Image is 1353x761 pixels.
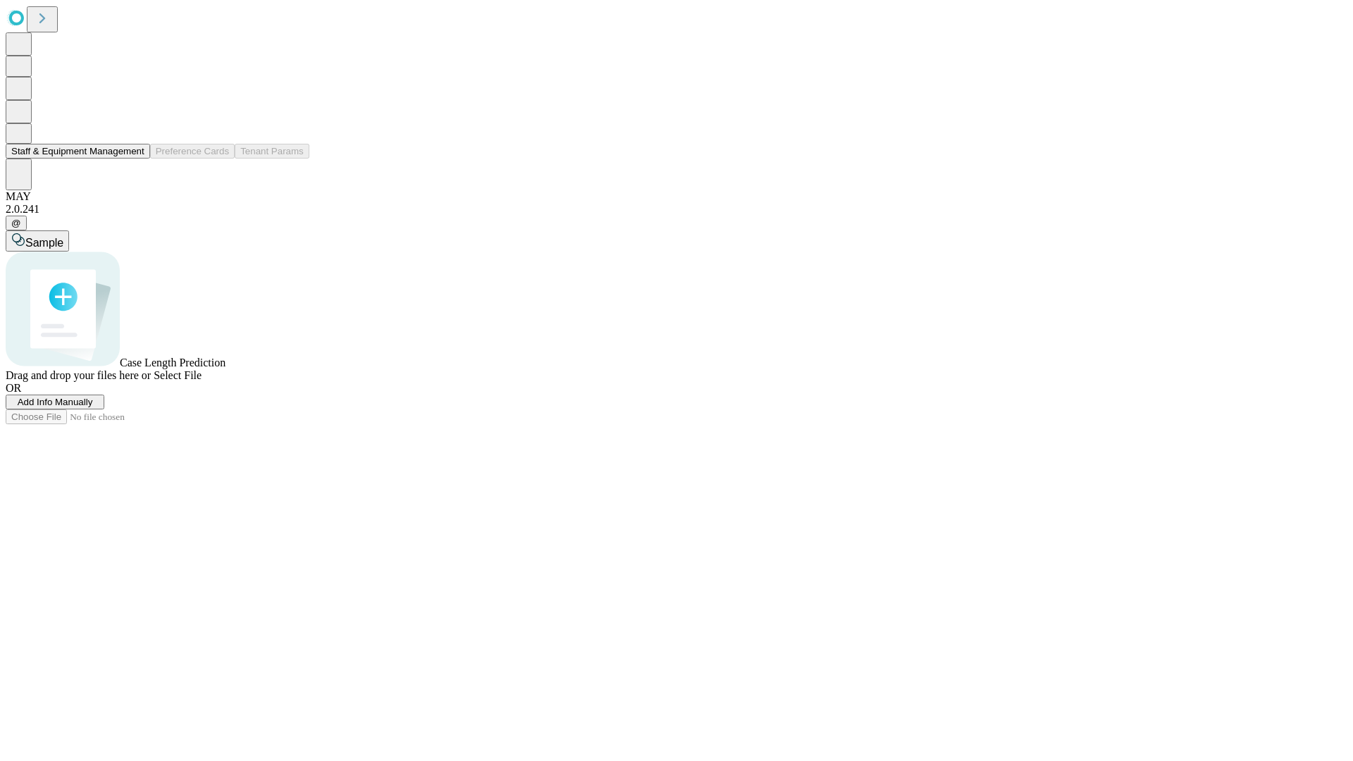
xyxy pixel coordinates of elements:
span: Add Info Manually [18,397,93,407]
button: Tenant Params [235,144,309,159]
button: Staff & Equipment Management [6,144,150,159]
span: Select File [154,369,202,381]
div: MAY [6,190,1347,203]
span: OR [6,382,21,394]
button: Sample [6,230,69,252]
span: Drag and drop your files here or [6,369,151,381]
span: Sample [25,237,63,249]
button: Add Info Manually [6,395,104,409]
span: Case Length Prediction [120,357,225,369]
button: @ [6,216,27,230]
button: Preference Cards [150,144,235,159]
div: 2.0.241 [6,203,1347,216]
span: @ [11,218,21,228]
